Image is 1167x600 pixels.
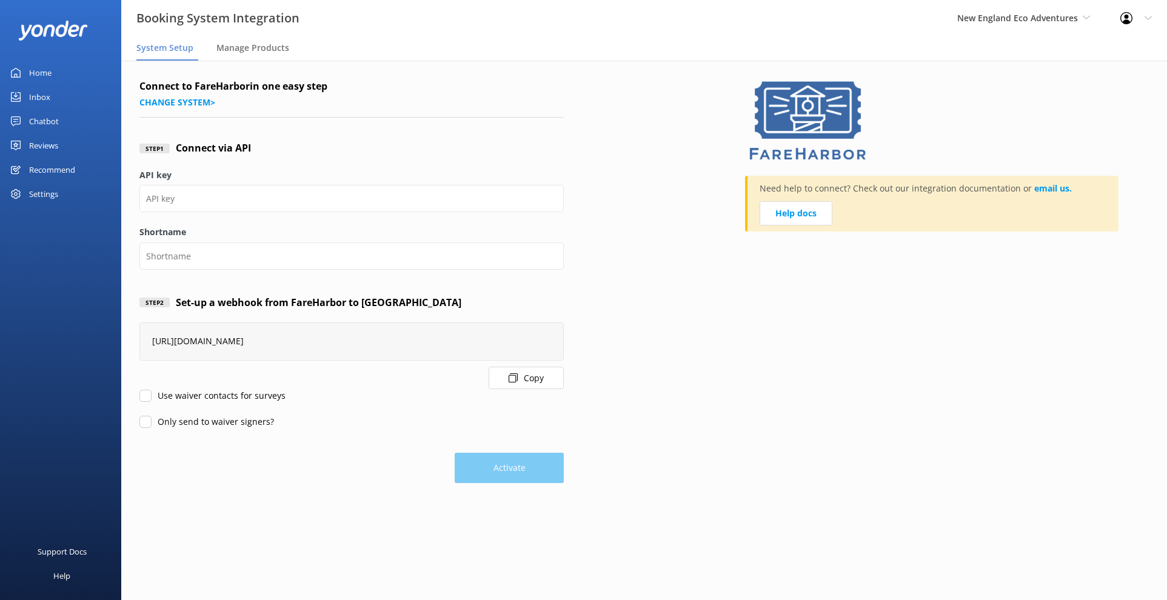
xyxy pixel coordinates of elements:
div: Help [53,564,70,588]
button: Copy [489,367,564,389]
img: 1629843345..png [745,79,874,164]
span: System Setup [136,42,193,54]
div: Support Docs [38,539,87,564]
label: Use waiver contacts for surveys [139,389,286,402]
h4: Set-up a webhook from FareHarbor to [GEOGRAPHIC_DATA] [176,295,461,311]
a: email us. [1034,182,1072,194]
div: Inbox [29,85,50,109]
span: New England Eco Adventures [957,12,1078,24]
label: Only send to waiver signers? [139,415,274,428]
p: Need help to connect? Check out our integration documentation or [760,182,1072,201]
label: Shortname [139,225,564,239]
div: Reviews [29,133,58,158]
input: API key [139,185,564,212]
div: [URL][DOMAIN_NAME] [139,322,564,361]
h4: Connect to FareHarbor in one easy step [139,79,564,95]
img: yonder-white-logo.png [18,21,88,41]
div: Recommend [29,158,75,182]
a: Change system> [139,96,215,108]
span: Manage Products [216,42,289,54]
h3: Booking System Integration [136,8,299,28]
input: Shortname [139,242,564,270]
a: Help docs [760,201,832,225]
div: Home [29,61,52,85]
div: Chatbot [29,109,59,133]
label: API key [139,168,564,182]
div: Step 1 [139,144,170,153]
div: Settings [29,182,58,206]
h4: Connect via API [176,141,251,156]
div: Step 2 [139,298,170,307]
